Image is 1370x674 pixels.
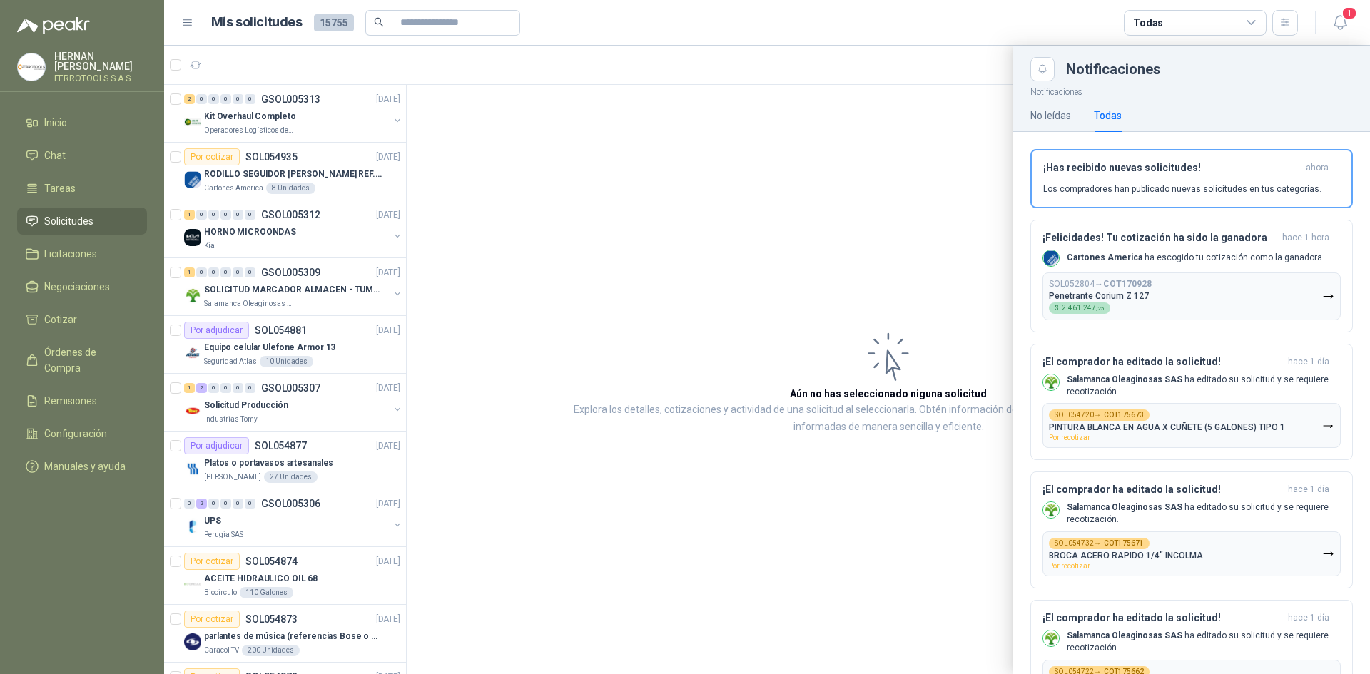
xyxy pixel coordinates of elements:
a: Negociaciones [17,273,147,300]
button: ¡El comprador ha editado la solicitud!hace 1 día Company LogoSalamanca Oleaginosas SAS ha editado... [1030,471,1353,588]
span: hace 1 día [1288,612,1329,624]
img: Company Logo [1043,250,1059,266]
img: Company Logo [1043,630,1059,646]
span: 2.461.247 [1062,305,1105,312]
span: Inicio [44,115,67,131]
b: COT170928 [1103,279,1152,289]
a: Órdenes de Compra [17,339,147,382]
span: ,25 [1096,305,1105,312]
span: Manuales y ayuda [44,459,126,474]
a: Tareas [17,175,147,202]
b: COT175673 [1104,412,1144,419]
p: ha editado su solicitud y se requiere recotización. [1067,501,1341,526]
a: Inicio [17,109,147,136]
img: Logo peakr [17,17,90,34]
button: ¡El comprador ha editado la solicitud!hace 1 día Company LogoSalamanca Oleaginosas SAS ha editado... [1030,344,1353,461]
b: Cartones America [1067,252,1142,262]
h3: ¡El comprador ha editado la solicitud! [1042,484,1282,496]
a: Cotizar [17,306,147,333]
p: Notificaciones [1013,81,1370,99]
h1: Mis solicitudes [211,12,303,33]
p: SOL052804 → [1049,279,1152,290]
p: PINTURA BLANCA EN AGUA X CUÑETE (5 GALONES) TIPO 1 [1049,422,1285,432]
button: SOL054720→COT175673PINTURA BLANCA EN AGUA X CUÑETE (5 GALONES) TIPO 1Por recotizar [1042,403,1341,448]
button: ¡Felicidades! Tu cotización ha sido la ganadorahace 1 hora Company LogoCartones America ha escogi... [1030,220,1353,332]
b: Salamanca Oleaginosas SAS [1067,630,1182,640]
button: SOL052804→COT170928Penetrante Corium Z 127$2.461.247,25 [1042,272,1341,320]
a: Solicitudes [17,208,147,235]
p: FERROTOOLS S.A.S. [54,74,147,83]
span: Configuración [44,426,107,441]
div: Notificaciones [1066,62,1353,76]
button: SOL054732→COT175671BROCA ACERO RAPIDO 1/4" INCOLMAPor recotizar [1042,531,1341,576]
a: Configuración [17,420,147,447]
p: ha escogido tu cotización como la ganadora [1067,252,1322,264]
b: Salamanca Oleaginosas SAS [1067,502,1182,512]
span: hace 1 hora [1282,232,1329,244]
img: Company Logo [18,53,45,81]
img: Company Logo [1043,374,1059,390]
a: Manuales y ayuda [17,453,147,480]
b: COT175671 [1104,540,1144,547]
button: ¡Has recibido nuevas solicitudes!ahora Los compradores han publicado nuevas solicitudes en tus ca... [1030,149,1353,208]
span: hace 1 día [1288,484,1329,496]
p: ha editado su solicitud y se requiere recotización. [1067,374,1341,398]
h3: ¡El comprador ha editado la solicitud! [1042,356,1282,368]
a: Chat [17,142,147,169]
p: HERNAN [PERSON_NAME] [54,51,147,71]
p: Los compradores han publicado nuevas solicitudes en tus categorías. [1043,183,1321,195]
b: Salamanca Oleaginosas SAS [1067,374,1182,384]
span: Órdenes de Compra [44,344,133,376]
h3: ¡Has recibido nuevas solicitudes! [1043,162,1300,174]
p: Penetrante Corium Z 127 [1049,291,1149,301]
h3: ¡El comprador ha editado la solicitud! [1042,612,1282,624]
span: 1 [1341,6,1357,20]
button: Close [1030,57,1055,81]
span: Por recotizar [1049,562,1090,570]
button: 1 [1327,10,1353,36]
span: Por recotizar [1049,434,1090,441]
span: 15755 [314,14,354,31]
div: SOL054732 → [1049,538,1150,549]
p: ha editado su solicitud y se requiere recotización. [1067,630,1341,654]
a: Licitaciones [17,240,147,267]
div: Todas [1094,108,1122,123]
h3: ¡Felicidades! Tu cotización ha sido la ganadora [1042,232,1277,244]
span: Tareas [44,180,76,196]
span: Cotizar [44,312,77,327]
span: ahora [1306,162,1329,174]
div: $ [1049,302,1110,314]
span: Licitaciones [44,246,97,262]
span: Remisiones [44,393,97,409]
span: Solicitudes [44,213,93,229]
a: Remisiones [17,387,147,414]
span: Negociaciones [44,279,110,295]
span: search [374,17,384,27]
div: Todas [1133,15,1163,31]
span: hace 1 día [1288,356,1329,368]
div: No leídas [1030,108,1071,123]
div: SOL054720 → [1049,409,1150,421]
p: BROCA ACERO RAPIDO 1/4" INCOLMA [1049,551,1203,561]
img: Company Logo [1043,502,1059,518]
span: Chat [44,148,66,163]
